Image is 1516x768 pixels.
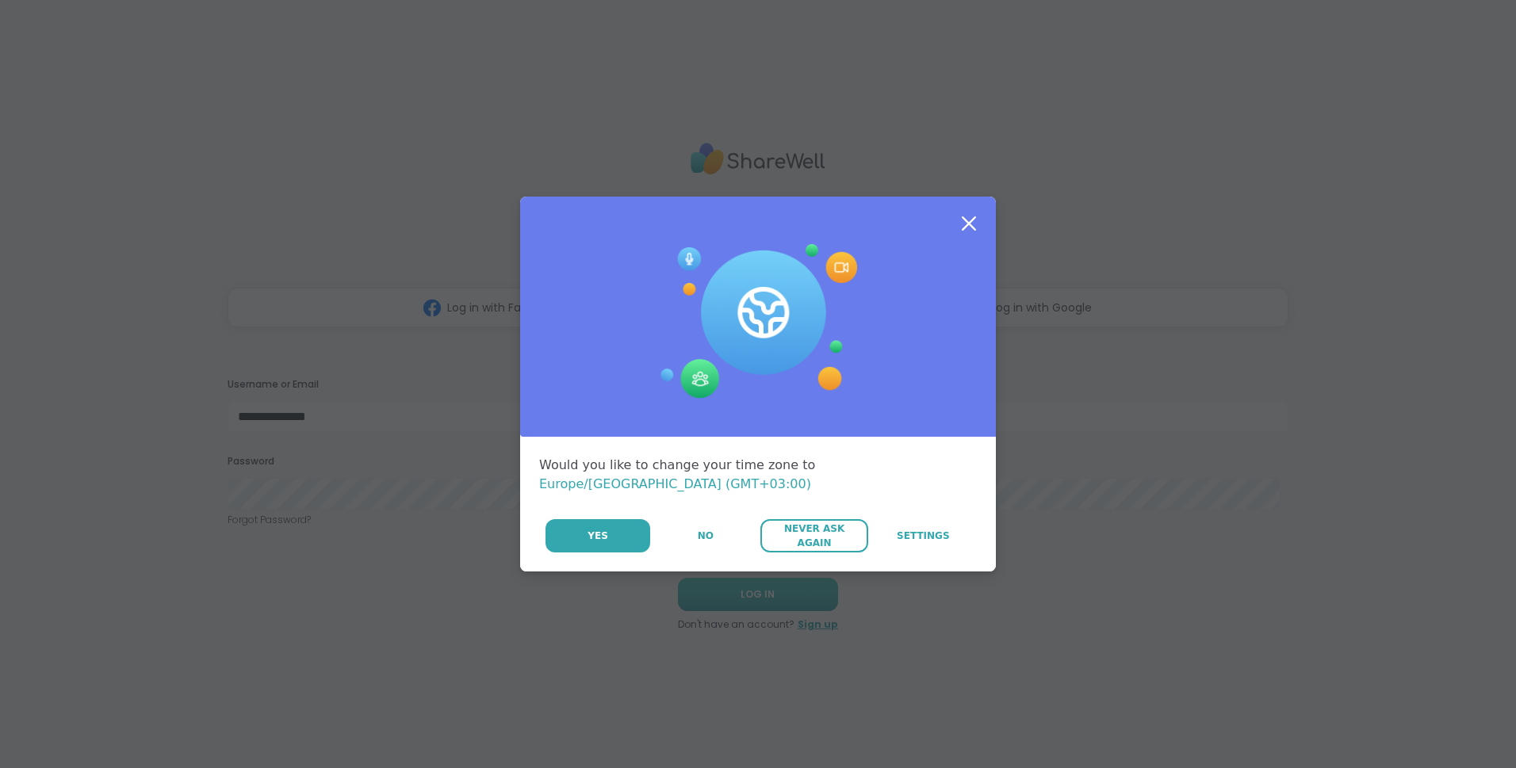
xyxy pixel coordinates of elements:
[539,456,977,494] div: Would you like to change your time zone to
[698,529,714,543] span: No
[897,529,950,543] span: Settings
[588,529,608,543] span: Yes
[546,519,650,552] button: Yes
[539,476,811,491] span: Europe/[GEOGRAPHIC_DATA] (GMT+03:00)
[659,244,857,399] img: Session Experience
[760,519,867,552] button: Never Ask Again
[870,519,977,552] a: Settings
[768,522,859,550] span: Never Ask Again
[652,519,759,552] button: No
